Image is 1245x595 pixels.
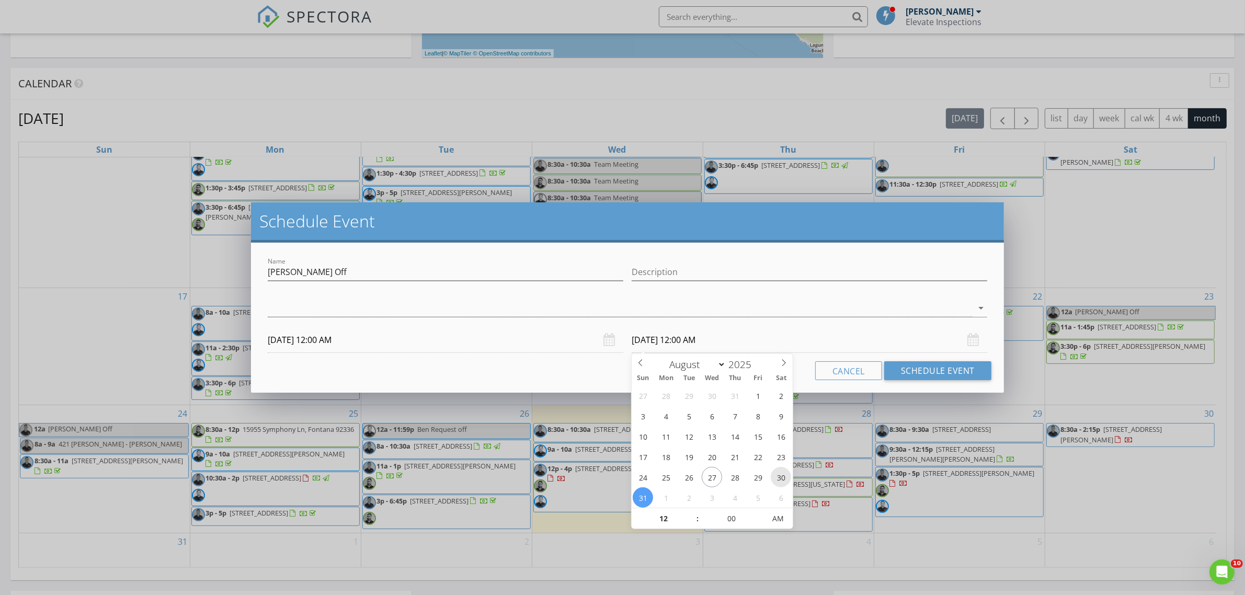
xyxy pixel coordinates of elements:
span: August 28, 2025 [725,467,745,487]
iframe: Intercom live chat [1209,559,1235,585]
span: September 3, 2025 [702,487,722,508]
button: Schedule Event [884,361,991,380]
span: July 27, 2025 [633,385,653,406]
span: September 5, 2025 [748,487,768,508]
span: August 21, 2025 [725,447,745,467]
button: Cancel [815,361,882,380]
span: August 3, 2025 [633,406,653,426]
span: July 29, 2025 [679,385,699,406]
span: August 26, 2025 [679,467,699,487]
i: arrow_drop_down [975,302,987,314]
span: July 28, 2025 [656,385,676,406]
span: August 9, 2025 [771,406,791,426]
span: August 4, 2025 [656,406,676,426]
span: Click to toggle [763,508,792,529]
h2: Schedule Event [259,211,996,232]
span: August 30, 2025 [771,467,791,487]
span: July 31, 2025 [725,385,745,406]
span: : [696,508,699,529]
span: August 25, 2025 [656,467,676,487]
span: Mon [655,375,678,382]
span: August 1, 2025 [748,385,768,406]
span: August 8, 2025 [748,406,768,426]
span: Sun [632,375,655,382]
span: August 11, 2025 [656,426,676,447]
span: August 23, 2025 [771,447,791,467]
span: September 4, 2025 [725,487,745,508]
span: August 5, 2025 [679,406,699,426]
span: August 16, 2025 [771,426,791,447]
span: Thu [724,375,747,382]
span: August 15, 2025 [748,426,768,447]
span: August 19, 2025 [679,447,699,467]
span: August 7, 2025 [725,406,745,426]
input: Select date [632,327,987,353]
span: July 30, 2025 [702,385,722,406]
span: 10 [1231,559,1243,568]
span: August 31, 2025 [633,487,653,508]
span: August 20, 2025 [702,447,722,467]
span: August 2, 2025 [771,385,791,406]
span: August 12, 2025 [679,426,699,447]
input: Select date [268,327,623,353]
span: Tue [678,375,701,382]
span: August 6, 2025 [702,406,722,426]
span: August 14, 2025 [725,426,745,447]
span: August 29, 2025 [748,467,768,487]
span: August 22, 2025 [748,447,768,467]
input: Year [726,358,760,371]
span: Wed [701,375,724,382]
span: August 17, 2025 [633,447,653,467]
span: August 24, 2025 [633,467,653,487]
span: August 10, 2025 [633,426,653,447]
span: Sat [770,375,793,382]
span: August 27, 2025 [702,467,722,487]
span: August 13, 2025 [702,426,722,447]
span: September 2, 2025 [679,487,699,508]
span: August 18, 2025 [656,447,676,467]
span: September 6, 2025 [771,487,791,508]
span: September 1, 2025 [656,487,676,508]
span: Fri [747,375,770,382]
